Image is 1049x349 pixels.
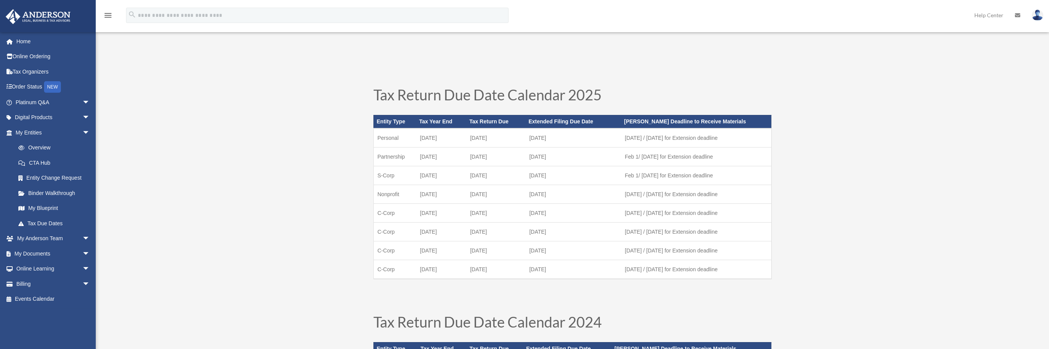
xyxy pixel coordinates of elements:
[5,261,101,277] a: Online Learningarrow_drop_down
[103,13,113,20] a: menu
[466,260,525,279] td: [DATE]
[621,222,771,241] td: [DATE] / [DATE] for Extension deadline
[373,115,416,128] th: Entity Type
[82,261,98,277] span: arrow_drop_down
[466,185,525,203] td: [DATE]
[621,203,771,222] td: [DATE] / [DATE] for Extension deadline
[5,246,101,261] a: My Documentsarrow_drop_down
[466,241,525,260] td: [DATE]
[466,203,525,222] td: [DATE]
[1032,10,1043,21] img: User Pic
[82,231,98,247] span: arrow_drop_down
[416,241,466,260] td: [DATE]
[5,79,101,95] a: Order StatusNEW
[525,222,621,241] td: [DATE]
[373,203,416,222] td: C-Corp
[416,203,466,222] td: [DATE]
[373,128,416,147] td: Personal
[525,115,621,128] th: Extended Filing Due Date
[416,166,466,185] td: [DATE]
[3,9,73,24] img: Anderson Advisors Platinum Portal
[373,166,416,185] td: S-Corp
[373,147,416,166] td: Partnership
[525,166,621,185] td: [DATE]
[373,260,416,279] td: C-Corp
[621,128,771,147] td: [DATE] / [DATE] for Extension deadline
[525,203,621,222] td: [DATE]
[5,64,101,79] a: Tax Organizers
[373,241,416,260] td: C-Corp
[82,95,98,110] span: arrow_drop_down
[416,222,466,241] td: [DATE]
[466,222,525,241] td: [DATE]
[416,115,466,128] th: Tax Year End
[466,166,525,185] td: [DATE]
[525,128,621,147] td: [DATE]
[11,155,101,170] a: CTA Hub
[525,241,621,260] td: [DATE]
[5,95,101,110] a: Platinum Q&Aarrow_drop_down
[103,11,113,20] i: menu
[11,140,101,156] a: Overview
[82,276,98,292] span: arrow_drop_down
[373,315,772,333] h1: Tax Return Due Date Calendar 2024
[466,147,525,166] td: [DATE]
[11,201,101,216] a: My Blueprint
[82,246,98,262] span: arrow_drop_down
[621,260,771,279] td: [DATE] / [DATE] for Extension deadline
[373,222,416,241] td: C-Corp
[466,115,525,128] th: Tax Return Due
[621,241,771,260] td: [DATE] / [DATE] for Extension deadline
[5,231,101,246] a: My Anderson Teamarrow_drop_down
[416,147,466,166] td: [DATE]
[621,185,771,203] td: [DATE] / [DATE] for Extension deadline
[373,185,416,203] td: Nonprofit
[416,128,466,147] td: [DATE]
[373,87,772,106] h1: Tax Return Due Date Calendar 2025
[82,110,98,126] span: arrow_drop_down
[525,185,621,203] td: [DATE]
[5,276,101,292] a: Billingarrow_drop_down
[5,292,101,307] a: Events Calendar
[5,34,101,49] a: Home
[621,147,771,166] td: Feb 1/ [DATE] for Extension deadline
[5,125,101,140] a: My Entitiesarrow_drop_down
[11,216,98,231] a: Tax Due Dates
[525,260,621,279] td: [DATE]
[621,115,771,128] th: [PERSON_NAME] Deadline to Receive Materials
[466,128,525,147] td: [DATE]
[525,147,621,166] td: [DATE]
[128,10,136,19] i: search
[5,110,101,125] a: Digital Productsarrow_drop_down
[82,125,98,141] span: arrow_drop_down
[5,49,101,64] a: Online Ordering
[11,170,101,186] a: Entity Change Request
[11,185,101,201] a: Binder Walkthrough
[44,81,61,93] div: NEW
[416,260,466,279] td: [DATE]
[621,166,771,185] td: Feb 1/ [DATE] for Extension deadline
[416,185,466,203] td: [DATE]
